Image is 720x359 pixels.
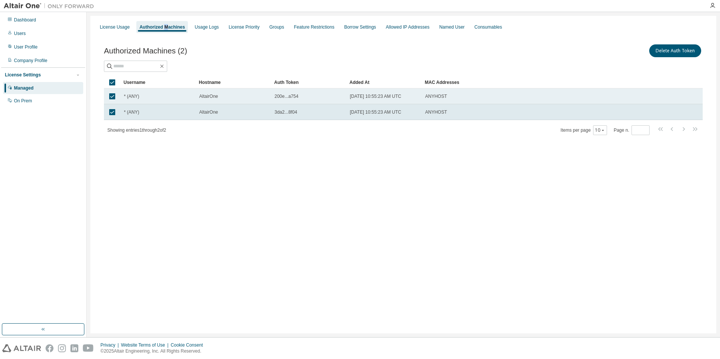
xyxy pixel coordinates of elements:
[561,125,607,135] span: Items per page
[344,24,376,30] div: Borrow Settings
[14,44,38,50] div: User Profile
[425,109,447,115] span: ANYHOST
[100,24,130,30] div: License Usage
[439,24,464,30] div: Named User
[5,72,41,78] div: License Settings
[425,93,447,99] span: ANYHOST
[614,125,650,135] span: Page n.
[139,24,185,30] div: Authorized Machines
[124,93,139,99] span: * (ANY)
[124,109,139,115] span: * (ANY)
[229,24,259,30] div: License Priority
[124,76,193,88] div: Username
[649,44,701,57] button: Delete Auth Token
[14,98,32,104] div: On Prem
[595,127,605,133] button: 10
[104,47,187,55] span: Authorized Machines (2)
[4,2,98,10] img: Altair One
[2,344,41,352] img: altair_logo.svg
[386,24,430,30] div: Allowed IP Addresses
[425,76,624,88] div: MAC Addresses
[349,76,419,88] div: Added At
[14,58,47,64] div: Company Profile
[14,30,26,37] div: Users
[101,342,121,348] div: Privacy
[58,344,66,352] img: instagram.svg
[350,109,401,115] span: [DATE] 10:55:23 AM UTC
[275,93,298,99] span: 200e...a754
[14,17,36,23] div: Dashboard
[269,24,284,30] div: Groups
[107,128,166,133] span: Showing entries 1 through 2 of 2
[199,93,218,99] span: AltairOne
[275,109,297,115] span: 3da2...8f04
[294,24,334,30] div: Feature Restrictions
[70,344,78,352] img: linkedin.svg
[195,24,219,30] div: Usage Logs
[83,344,94,352] img: youtube.svg
[274,76,343,88] div: Auth Token
[171,342,207,348] div: Cookie Consent
[350,93,401,99] span: [DATE] 10:55:23 AM UTC
[474,24,502,30] div: Consumables
[121,342,171,348] div: Website Terms of Use
[101,348,207,354] p: © 2025 Altair Engineering, Inc. All Rights Reserved.
[14,85,34,91] div: Managed
[46,344,53,352] img: facebook.svg
[199,76,268,88] div: Hostname
[199,109,218,115] span: AltairOne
